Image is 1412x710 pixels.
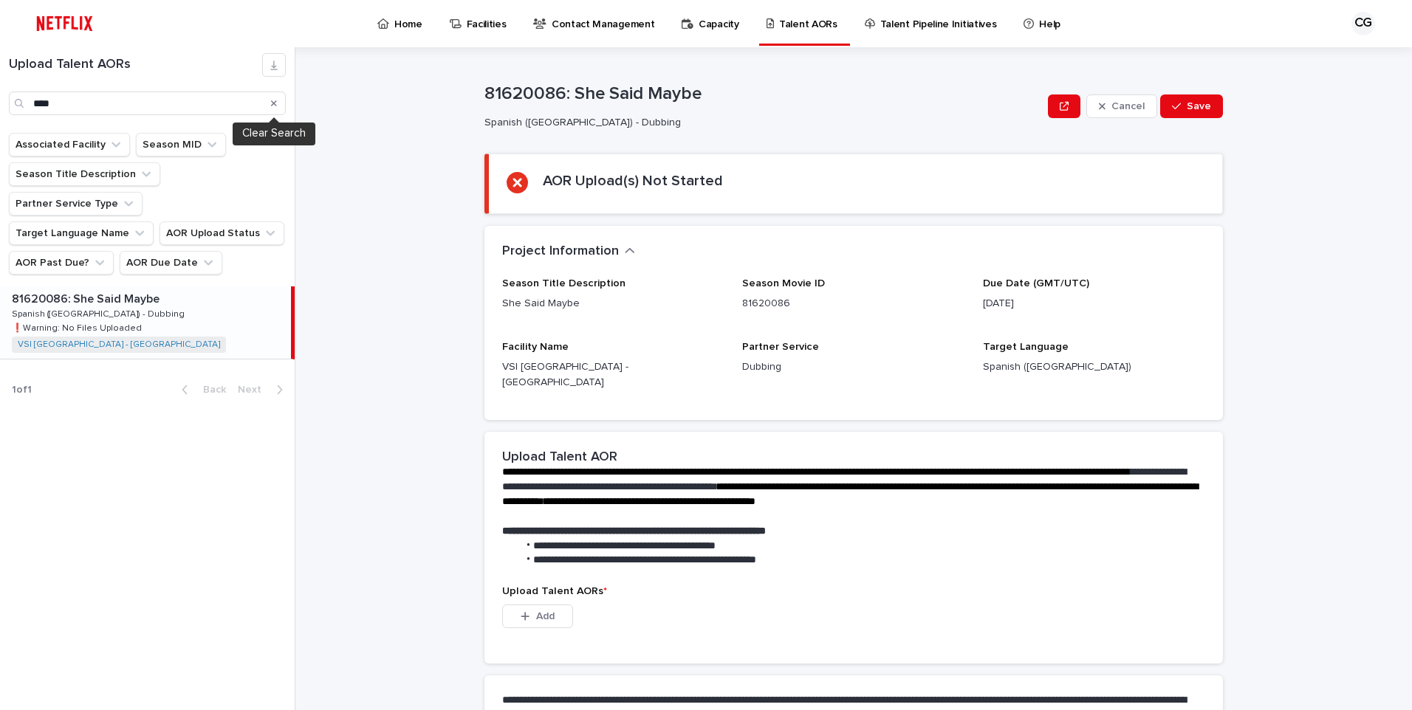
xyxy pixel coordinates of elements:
p: 81620086: She Said Maybe [12,289,162,306]
span: Target Language [983,342,1069,352]
button: Associated Facility [9,133,130,156]
span: Season Movie ID [742,278,825,289]
p: ❗️Warning: No Files Uploaded [12,320,145,334]
button: AOR Due Date [120,251,222,275]
button: Save [1160,94,1223,118]
span: Due Date (GMT/UTC) [983,278,1089,289]
h2: AOR Upload(s) Not Started [543,172,723,190]
h1: Upload Talent AORs [9,57,262,73]
span: Upload Talent AORs [502,586,607,596]
h2: Upload Talent AOR [502,449,617,466]
button: Back [170,383,232,396]
span: Season Title Description [502,278,626,289]
p: Spanish ([GEOGRAPHIC_DATA]) - Dubbing [12,306,188,320]
button: Cancel [1086,94,1157,118]
p: 81620086: She Said Maybe [484,83,1042,105]
button: AOR Past Due? [9,251,114,275]
div: CG [1351,12,1375,35]
input: Search [9,92,286,115]
p: Dubbing [742,359,964,375]
img: ifQbXi3ZQGMSEF7WDB7W [30,9,100,38]
span: Save [1187,101,1211,111]
span: Add [536,611,555,621]
p: Spanish ([GEOGRAPHIC_DATA]) - Dubbing [484,117,1036,129]
p: [DATE] [983,296,1205,311]
h2: Project Information [502,244,619,260]
p: She Said Maybe [502,296,724,311]
button: Partner Service Type [9,192,143,216]
span: Cancel [1111,101,1145,111]
button: Add [502,604,573,628]
span: Back [194,385,226,395]
p: VSI [GEOGRAPHIC_DATA] - [GEOGRAPHIC_DATA] [502,359,724,390]
span: Partner Service [742,342,819,352]
button: Season Title Description [9,162,160,186]
button: Season MID [136,133,226,156]
p: 81620086 [742,296,964,311]
button: Project Information [502,244,635,260]
button: Next [232,383,295,396]
a: VSI [GEOGRAPHIC_DATA] - [GEOGRAPHIC_DATA] [18,340,220,350]
span: Facility Name [502,342,569,352]
span: Next [238,385,270,395]
p: Spanish ([GEOGRAPHIC_DATA]) [983,359,1205,375]
button: Target Language Name [9,221,154,245]
button: AOR Upload Status [160,221,284,245]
